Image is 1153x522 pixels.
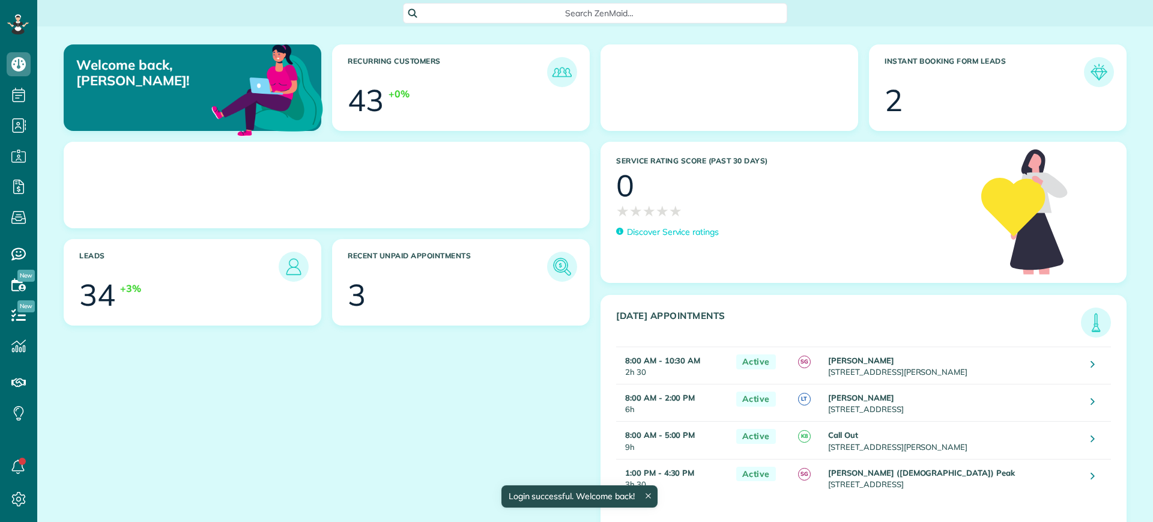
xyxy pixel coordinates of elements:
[120,282,141,296] div: +3%
[550,60,574,84] img: icon_recurring_customers-cf858462ba22bcd05b5a5880d41d6543d210077de5bb9ebc9590e49fd87d84ed.png
[736,467,776,482] span: Active
[625,430,695,440] strong: 8:00 AM - 5:00 PM
[825,459,1082,496] td: [STREET_ADDRESS]
[828,393,894,402] strong: [PERSON_NAME]
[616,311,1081,338] h3: [DATE] Appointments
[348,57,547,87] h3: Recurring Customers
[825,384,1082,422] td: [STREET_ADDRESS]
[798,430,811,443] span: K8
[616,459,730,496] td: 3h 30
[625,356,700,365] strong: 8:00 AM - 10:30 AM
[348,280,366,310] div: 3
[885,85,903,115] div: 2
[885,57,1084,87] h3: Instant Booking Form Leads
[616,384,730,422] td: 6h
[282,255,306,279] img: icon_leads-1bed01f49abd5b7fead27621c3d59655bb73ed531f8eeb49469d10e621d6b896.png
[616,171,634,201] div: 0
[736,354,776,369] span: Active
[616,226,719,238] a: Discover Service ratings
[17,300,35,312] span: New
[79,280,115,310] div: 34
[209,31,325,147] img: dashboard_welcome-42a62b7d889689a78055ac9021e634bf52bae3f8056760290aed330b23ab8690.png
[736,429,776,444] span: Active
[825,347,1082,384] td: [STREET_ADDRESS][PERSON_NAME]
[625,393,695,402] strong: 8:00 AM - 2:00 PM
[798,393,811,405] span: LT
[629,201,643,222] span: ★
[1087,60,1111,84] img: icon_form_leads-04211a6a04a5b2264e4ee56bc0799ec3eb69b7e499cbb523a139df1d13a81ae0.png
[828,430,858,440] strong: Call Out
[643,201,656,222] span: ★
[1084,311,1108,335] img: icon_todays_appointments-901f7ab196bb0bea1936b74009e4eb5ffbc2d2711fa7634e0d609ed5ef32b18b.png
[825,422,1082,459] td: [STREET_ADDRESS][PERSON_NAME]
[625,468,694,478] strong: 1:00 PM - 4:30 PM
[348,252,547,282] h3: Recent unpaid appointments
[501,485,657,508] div: Login successful. Welcome back!
[348,85,384,115] div: 43
[616,422,730,459] td: 9h
[79,252,279,282] h3: Leads
[736,392,776,407] span: Active
[76,57,239,89] p: Welcome back, [PERSON_NAME]!
[828,356,894,365] strong: [PERSON_NAME]
[550,255,574,279] img: icon_unpaid_appointments-47b8ce3997adf2238b356f14209ab4cced10bd1f174958f3ca8f1d0dd7fffeee.png
[669,201,682,222] span: ★
[828,468,1014,478] strong: [PERSON_NAME] ([DEMOGRAPHIC_DATA]) Peak
[656,201,669,222] span: ★
[627,226,719,238] p: Discover Service ratings
[798,356,811,368] span: SG
[17,270,35,282] span: New
[798,468,811,481] span: SG
[389,87,410,101] div: +0%
[616,201,629,222] span: ★
[616,347,730,384] td: 2h 30
[616,157,969,165] h3: Service Rating score (past 30 days)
